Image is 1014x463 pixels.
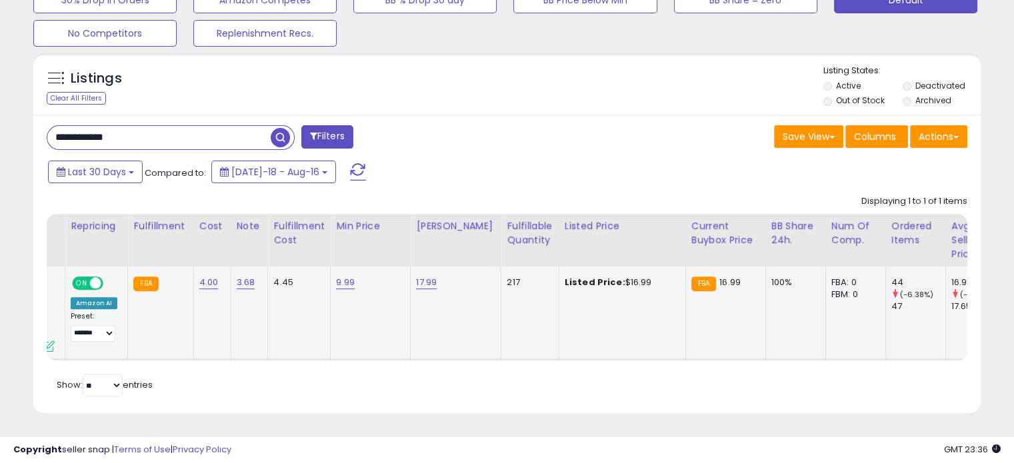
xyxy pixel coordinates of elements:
[951,276,1005,288] div: 16.98
[73,278,90,289] span: ON
[507,219,553,247] div: Fulfillable Quantity
[114,443,171,456] a: Terms of Use
[336,276,355,289] a: 9.99
[891,219,940,247] div: Ordered Items
[900,289,933,300] small: (-6.38%)
[416,276,437,289] a: 17.99
[33,20,177,47] button: No Competitors
[771,219,820,247] div: BB Share 24h.
[915,95,951,106] label: Archived
[831,288,875,300] div: FBM: 0
[507,276,548,288] div: 217
[951,219,1000,261] div: Avg Selling Price
[13,444,231,456] div: seller snap | |
[836,80,861,91] label: Active
[891,276,945,288] div: 44
[71,219,122,233] div: Repricing
[845,125,908,148] button: Columns
[719,276,741,288] span: 16.99
[944,443,1001,456] span: 2025-09-16 23:36 GMT
[910,125,967,148] button: Actions
[211,161,336,183] button: [DATE]-18 - Aug-16
[691,276,716,291] small: FBA
[823,65,981,77] p: Listing States:
[891,300,945,312] div: 47
[13,443,62,456] strong: Copyright
[416,219,495,233] div: [PERSON_NAME]
[273,219,325,247] div: Fulfillment Cost
[47,92,106,105] div: Clear All Filters
[915,80,965,91] label: Deactivated
[71,312,117,342] div: Preset:
[133,276,158,291] small: FBA
[237,219,263,233] div: Note
[145,167,206,179] span: Compared to:
[237,276,255,289] a: 3.68
[336,219,405,233] div: Min Price
[71,69,122,88] h5: Listings
[68,165,126,179] span: Last 30 Days
[691,219,760,247] div: Current Buybox Price
[101,278,123,289] span: OFF
[173,443,231,456] a: Privacy Policy
[273,276,320,288] div: 4.45
[831,276,875,288] div: FBA: 0
[774,125,843,148] button: Save View
[193,20,337,47] button: Replenishment Recs.
[133,219,187,233] div: Fulfillment
[565,276,625,288] b: Listed Price:
[57,378,153,391] span: Show: entries
[231,165,319,179] span: [DATE]-18 - Aug-16
[199,276,219,289] a: 4.00
[771,276,815,288] div: 100%
[960,289,988,300] small: (-3.8%)
[199,219,225,233] div: Cost
[301,125,353,149] button: Filters
[854,130,896,143] span: Columns
[565,276,675,288] div: $16.99
[565,219,680,233] div: Listed Price
[71,297,117,309] div: Amazon AI
[831,219,880,247] div: Num of Comp.
[48,161,143,183] button: Last 30 Days
[836,95,885,106] label: Out of Stock
[861,195,967,208] div: Displaying 1 to 1 of 1 items
[951,300,1005,312] div: 17.65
